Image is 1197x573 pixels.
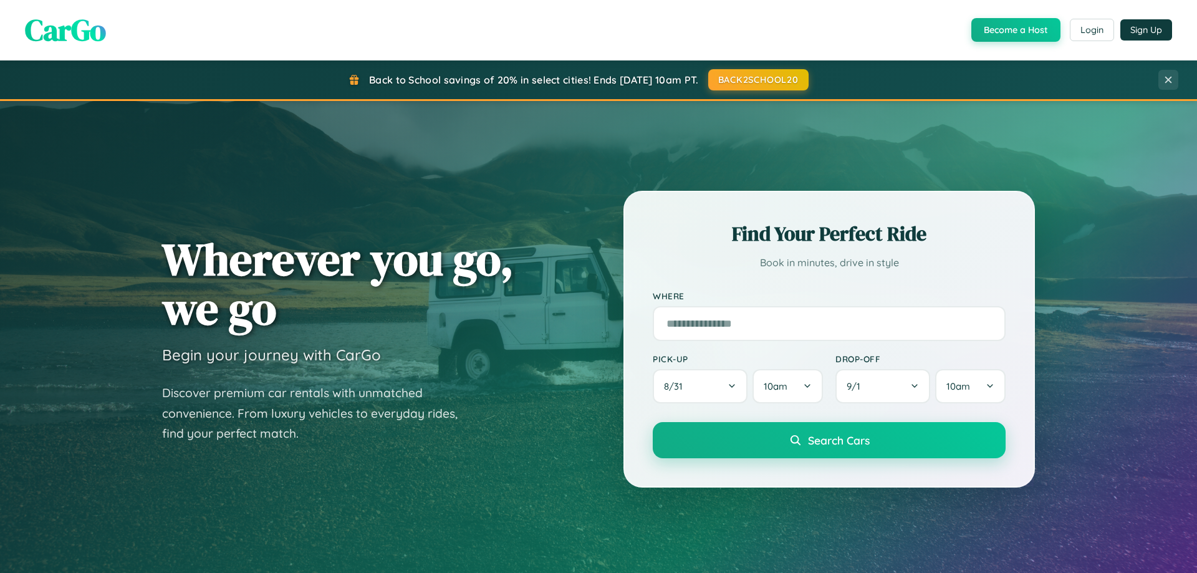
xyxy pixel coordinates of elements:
p: Book in minutes, drive in style [653,254,1006,272]
span: 8 / 31 [664,380,689,392]
label: Drop-off [835,354,1006,364]
button: Login [1070,19,1114,41]
span: Back to School savings of 20% in select cities! Ends [DATE] 10am PT. [369,74,698,86]
button: 10am [935,369,1006,403]
button: 9/1 [835,369,930,403]
span: 10am [946,380,970,392]
span: CarGo [25,9,106,51]
label: Where [653,291,1006,301]
h2: Find Your Perfect Ride [653,220,1006,248]
button: Search Cars [653,422,1006,458]
span: 10am [764,380,787,392]
button: 10am [752,369,823,403]
h1: Wherever you go, we go [162,234,514,333]
span: 9 / 1 [847,380,867,392]
label: Pick-up [653,354,823,364]
h3: Begin your journey with CarGo [162,345,381,364]
button: Sign Up [1120,19,1172,41]
p: Discover premium car rentals with unmatched convenience. From luxury vehicles to everyday rides, ... [162,383,474,444]
button: Become a Host [971,18,1060,42]
button: 8/31 [653,369,748,403]
button: BACK2SCHOOL20 [708,69,809,90]
span: Search Cars [808,433,870,447]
